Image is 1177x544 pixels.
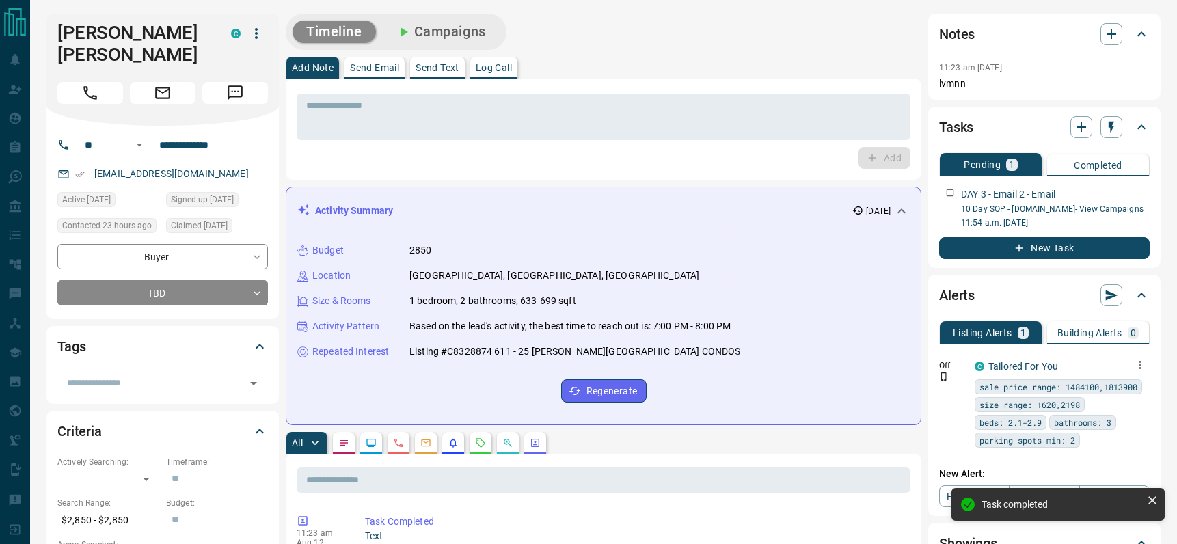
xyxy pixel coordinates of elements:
p: Text [365,529,905,543]
div: Alerts [939,279,1150,312]
p: Off [939,359,966,372]
svg: Push Notification Only [939,372,949,381]
div: condos.ca [231,29,241,38]
span: sale price range: 1484100,1813900 [979,380,1137,394]
div: TBD [57,280,268,305]
span: beds: 2.1-2.9 [979,416,1042,429]
button: Open [131,137,148,153]
button: New Task [939,237,1150,259]
p: Repeated Interest [312,344,389,359]
span: Contacted 23 hours ago [62,219,152,232]
div: Tasks [939,111,1150,144]
svg: Notes [338,437,349,448]
svg: Lead Browsing Activity [366,437,377,448]
button: Regenerate [561,379,647,403]
p: [DATE] [866,205,891,217]
svg: Emails [420,437,431,448]
div: Thu Aug 07 2025 [166,218,268,237]
p: Add Note [292,63,334,72]
div: Buyer [57,244,268,269]
svg: Listing Alerts [448,437,459,448]
p: Building Alerts [1057,328,1122,338]
button: Campaigns [381,21,500,43]
span: Call [57,82,123,104]
p: Send Email [350,63,399,72]
p: 11:23 am [DATE] [939,63,1002,72]
svg: Agent Actions [530,437,541,448]
svg: Calls [393,437,404,448]
h2: Notes [939,23,975,45]
p: Search Range: [57,497,159,509]
p: DAY 3 - Email 2 - Email [961,187,1055,202]
span: Claimed [DATE] [171,219,228,232]
div: Task completed [982,499,1141,510]
p: 1 bedroom, 2 bathrooms, 633-699 sqft [409,294,576,308]
button: Timeline [293,21,376,43]
p: 11:23 am [297,528,344,538]
div: Tue Aug 12 2025 [57,218,159,237]
p: 1 [1009,160,1014,169]
p: 0 [1131,328,1136,338]
p: Pending [964,160,1001,169]
h2: Alerts [939,284,975,306]
div: Tags [57,330,268,363]
span: Email [130,82,195,104]
h2: Tags [57,336,85,357]
p: 11:54 a.m. [DATE] [961,217,1150,229]
div: Notes [939,18,1150,51]
span: Active [DATE] [62,193,111,206]
p: Based on the lead's activity, the best time to reach out is: 7:00 PM - 8:00 PM [409,319,731,334]
a: Property [939,485,1010,507]
p: Budget [312,243,344,258]
p: Log Call [476,63,512,72]
p: $2,850 - $2,850 [57,509,159,532]
h2: Criteria [57,420,102,442]
svg: Email Verified [75,169,85,179]
div: Activity Summary[DATE] [297,198,910,223]
p: Timeframe: [166,456,268,468]
p: Actively Searching: [57,456,159,468]
p: Location [312,269,351,283]
div: Fri Aug 08 2025 [57,192,159,211]
p: 1 [1020,328,1026,338]
span: bathrooms: 3 [1054,416,1111,429]
svg: Opportunities [502,437,513,448]
p: Listing Alerts [953,328,1012,338]
p: Completed [1074,161,1122,170]
span: parking spots min: 2 [979,433,1075,447]
p: Budget: [166,497,268,509]
span: Signed up [DATE] [171,193,234,206]
p: Size & Rooms [312,294,371,308]
div: Criteria [57,415,268,448]
span: size range: 1620,2198 [979,398,1080,411]
p: [GEOGRAPHIC_DATA], [GEOGRAPHIC_DATA], [GEOGRAPHIC_DATA] [409,269,699,283]
p: All [292,438,303,448]
p: Activity Summary [315,204,393,218]
div: Wed Jul 30 2025 [166,192,268,211]
svg: Requests [475,437,486,448]
p: New Alert: [939,467,1150,481]
p: 2850 [409,243,432,258]
p: Listing #C8328874 611 - 25 [PERSON_NAME][GEOGRAPHIC_DATA] CONDOS [409,344,740,359]
button: Open [244,374,263,393]
span: Message [202,82,268,104]
h2: Tasks [939,116,973,138]
div: condos.ca [975,362,984,371]
p: Send Text [416,63,459,72]
p: Activity Pattern [312,319,379,334]
a: 10 Day SOP - [DOMAIN_NAME]- View Campaigns [961,204,1144,214]
a: Tailored For You [988,361,1058,372]
p: Task Completed [365,515,905,529]
a: [EMAIL_ADDRESS][DOMAIN_NAME] [94,168,249,179]
p: lvmnn [939,77,1150,91]
h1: [PERSON_NAME] [PERSON_NAME] [57,22,211,66]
